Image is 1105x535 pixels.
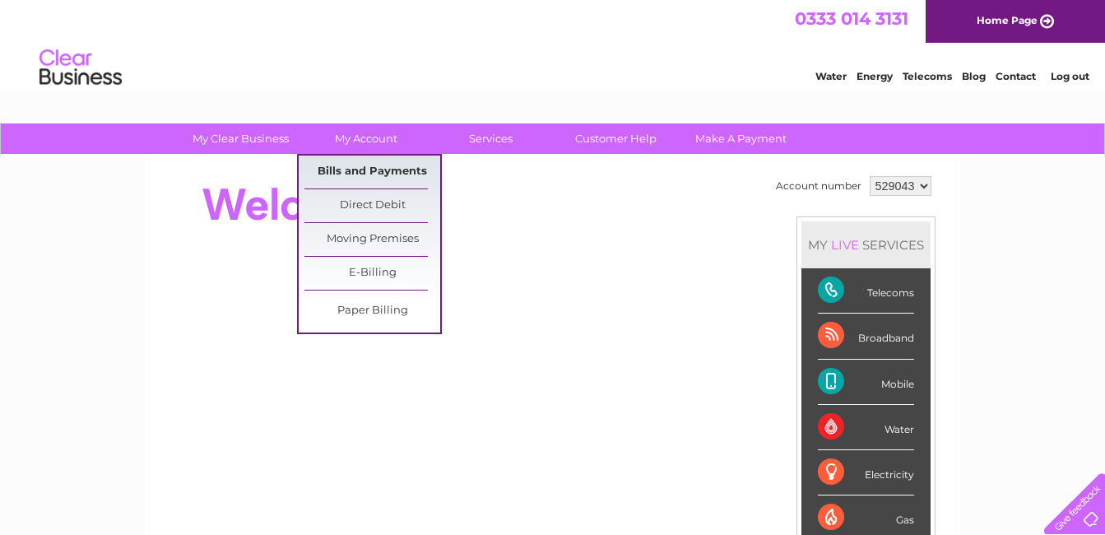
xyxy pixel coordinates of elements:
[165,9,942,80] div: Clear Business is a trading name of Verastar Limited (registered in [GEOGRAPHIC_DATA] No. 3667643...
[39,43,123,93] img: logo.png
[818,268,914,314] div: Telecoms
[1051,70,1089,82] a: Log out
[828,237,862,253] div: LIVE
[903,70,952,82] a: Telecoms
[673,123,809,154] a: Make A Payment
[548,123,684,154] a: Customer Help
[801,221,931,268] div: MY SERVICES
[304,156,440,188] a: Bills and Payments
[304,295,440,328] a: Paper Billing
[173,123,309,154] a: My Clear Business
[818,360,914,405] div: Mobile
[304,257,440,290] a: E-Billing
[996,70,1036,82] a: Contact
[818,314,914,359] div: Broadband
[772,172,866,200] td: Account number
[304,189,440,222] a: Direct Debit
[423,123,559,154] a: Services
[298,123,434,154] a: My Account
[795,8,908,29] a: 0333 014 3131
[815,70,847,82] a: Water
[857,70,893,82] a: Energy
[962,70,986,82] a: Blog
[818,450,914,495] div: Electricity
[818,405,914,450] div: Water
[304,223,440,256] a: Moving Premises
